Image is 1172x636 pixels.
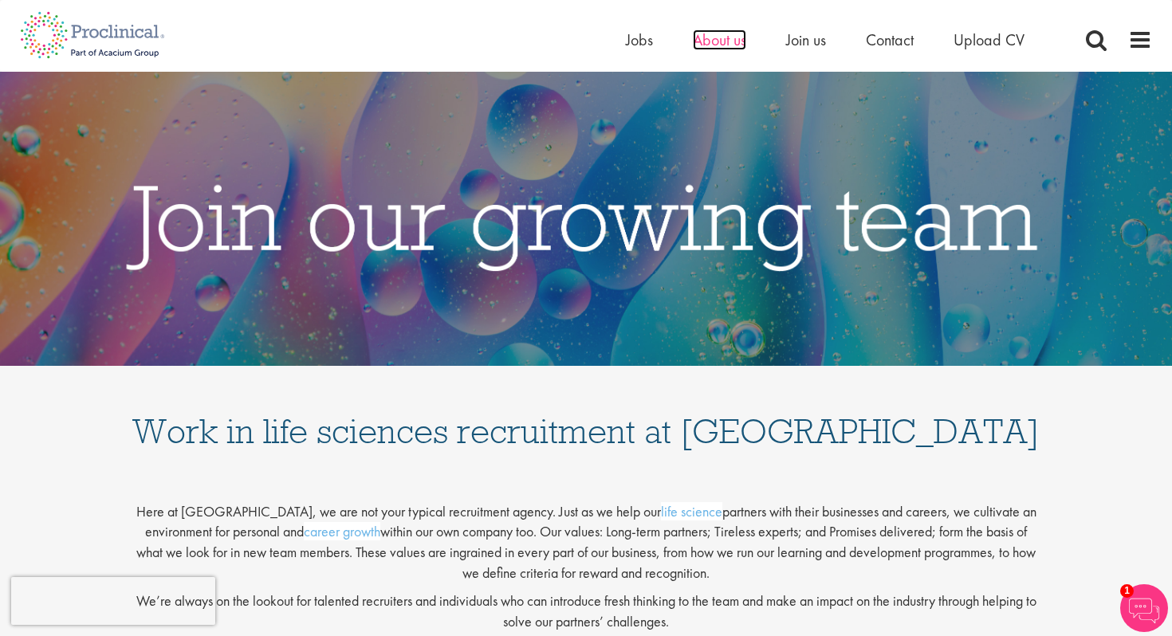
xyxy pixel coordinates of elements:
[304,522,380,540] a: career growth
[11,577,215,625] iframe: reCAPTCHA
[954,29,1025,50] a: Upload CV
[132,489,1040,583] p: Here at [GEOGRAPHIC_DATA], we are not your typical recruitment agency. Just as we help our partne...
[626,29,653,50] a: Jobs
[693,29,746,50] a: About us
[132,591,1040,631] p: We’re always on the lookout for talented recruiters and individuals who can introduce fresh think...
[1120,584,1168,632] img: Chatbot
[661,502,722,520] a: life science
[786,29,826,50] a: Join us
[866,29,914,50] a: Contact
[1120,584,1134,598] span: 1
[132,382,1040,449] h1: Work in life sciences recruitment at [GEOGRAPHIC_DATA]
